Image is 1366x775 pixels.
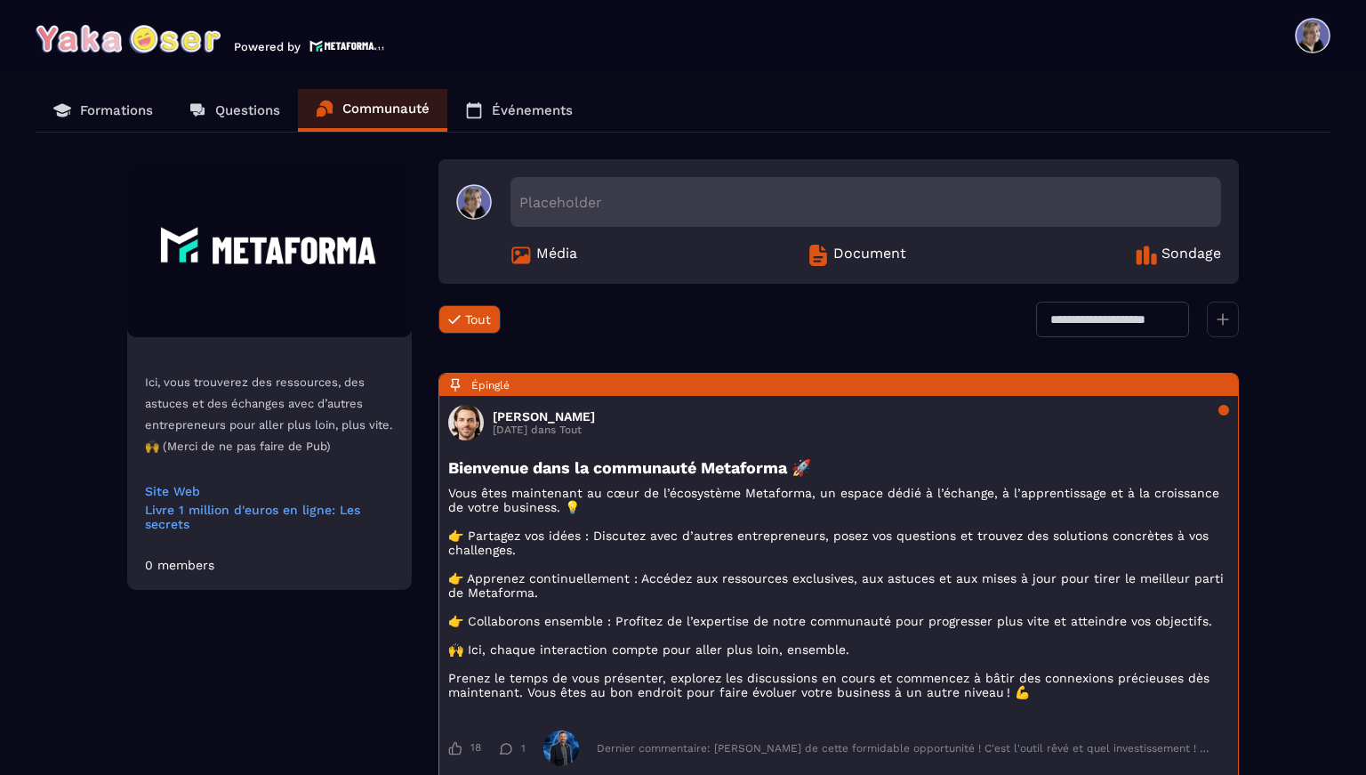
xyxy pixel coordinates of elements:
[448,458,1229,477] h3: Bienvenue dans la communauté Metaforma 🚀
[492,102,573,118] p: Événements
[145,372,394,457] p: Ici, vous trouverez des ressources, des astuces et des échanges avec d’autres entrepreneurs pour ...
[470,741,481,755] span: 18
[493,409,595,424] h3: [PERSON_NAME]
[465,312,491,327] span: Tout
[471,379,510,392] span: Épinglé
[521,742,526,755] span: 1
[493,424,595,436] p: [DATE] dans Tout
[309,38,384,53] img: logo
[597,742,1211,755] div: Dernier commentaire: [PERSON_NAME] de cette formidable opportunité ! C'est l'outil rêvé et quel i...
[215,102,280,118] p: Questions
[448,486,1229,699] p: Vous êtes maintenant au cœur de l’écosystème Metaforma, un espace dédié à l’échange, à l’apprenti...
[447,89,591,132] a: Événements
[145,503,394,531] a: Livre 1 million d'euros en ligne: Les secrets
[36,89,171,132] a: Formations
[833,245,906,266] span: Document
[36,25,221,53] img: logo-branding
[342,101,430,117] p: Communauté
[234,40,301,53] p: Powered by
[171,89,298,132] a: Questions
[127,159,412,337] img: Community background
[145,558,214,572] div: 0 members
[1161,245,1221,266] span: Sondage
[510,177,1221,227] div: Placeholder
[80,102,153,118] p: Formations
[298,89,447,132] a: Communauté
[145,484,394,498] a: Site Web
[536,245,577,266] span: Média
